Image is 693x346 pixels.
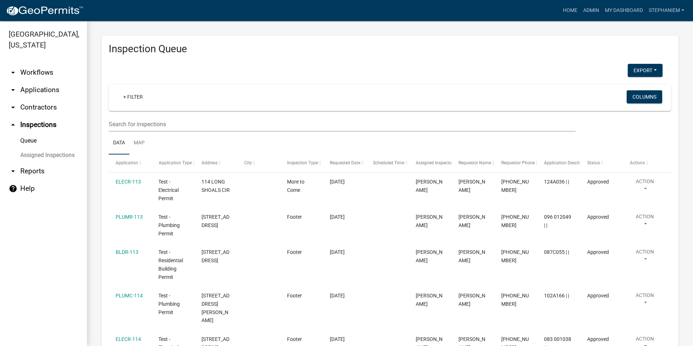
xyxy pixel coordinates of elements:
span: Jay Johnston [416,249,443,263]
a: PLUMR-113 [116,214,143,220]
span: Approved [587,179,609,185]
button: Columns [627,90,662,103]
span: Approved [587,293,609,298]
datatable-header-cell: Application [109,155,152,172]
i: arrow_drop_down [9,103,17,112]
span: Requestor Name [458,160,491,165]
a: Home [560,4,580,17]
button: Action [630,178,660,196]
datatable-header-cell: City [237,155,280,172]
button: Action [630,292,660,310]
a: PLUMC-114 [116,293,143,298]
span: City [244,160,252,165]
a: ELECR-113 [116,179,141,185]
a: ELECR-114 [116,336,141,342]
span: 01/05/2022 [330,214,345,220]
span: 01/06/2022 [330,249,345,255]
span: Application Type [158,160,191,165]
span: Application Description [544,160,590,165]
datatable-header-cell: Application Description [537,155,580,172]
span: Address [202,160,217,165]
span: 124A036 | | [544,179,569,185]
span: Test - Plumbing Permit [158,293,180,315]
span: Test - Plumbing Permit [158,214,180,236]
span: Scheduled Time [373,160,404,165]
span: Approved [587,336,609,342]
span: 087C055 | | [544,249,569,255]
i: arrow_drop_down [9,68,17,77]
span: 01/05/2022 [330,179,345,185]
span: Inspection Type [287,160,318,165]
span: 195 ALEXANDER LAKES DR [202,214,229,228]
datatable-header-cell: Requested Date [323,155,366,172]
datatable-header-cell: Inspection Type [280,155,323,172]
span: 706-485-2776 [501,179,529,193]
span: Application [116,160,138,165]
button: Action [630,213,660,231]
a: Admin [580,4,602,17]
span: Jay Johnston [416,214,443,228]
datatable-header-cell: Requestor Phone [494,155,537,172]
a: My Dashboard [602,4,646,17]
span: Footer [287,249,302,255]
a: BLDR-113 [116,249,138,255]
span: 706-485-2776 [501,293,529,307]
span: Assigned Inspector [416,160,453,165]
span: 114 LONG SHOALS CIR [202,179,230,193]
span: More to Come [287,179,304,193]
span: Angela Waldroup [458,249,485,263]
span: 706-485-2776 [501,214,529,228]
span: Casey Mason [416,179,443,193]
datatable-header-cell: Assigned Inspector [409,155,452,172]
span: Actions [630,160,645,165]
datatable-header-cell: Scheduled Time [366,155,408,172]
span: Angela Waldroup [458,214,485,228]
a: Data [109,132,129,155]
datatable-header-cell: Application Type [152,155,194,172]
span: Approved [587,214,609,220]
span: Test - Residential Building Permit [158,249,183,280]
datatable-header-cell: Address [194,155,237,172]
button: Action [630,248,660,266]
datatable-header-cell: Actions [623,155,666,172]
span: Angela Waldroup [458,293,485,307]
i: arrow_drop_up [9,120,17,129]
span: Jay Johnston [416,293,443,307]
i: help [9,184,17,193]
span: 161 SAMMONS PKWY [202,293,229,323]
a: + Filter [117,90,149,103]
span: 102A166 | | [544,293,569,298]
span: 096 012049 | | [544,214,571,228]
i: arrow_drop_down [9,86,17,94]
span: Test - Electrical Permit [158,179,179,201]
a: StephanieM [646,4,687,17]
span: Kenteria Williams [458,179,485,193]
span: Footer [287,293,302,298]
datatable-header-cell: Requestor Name [452,155,494,172]
datatable-header-cell: Status [580,155,623,172]
span: 01/07/2022 [330,293,345,298]
span: 01/07/2022 [330,336,345,342]
i: arrow_drop_down [9,167,17,176]
span: 115 S CAY DR [202,249,229,263]
button: Export [628,64,663,77]
span: Footer [287,214,302,220]
span: Requested Date [330,160,360,165]
h3: Inspection Queue [109,43,671,55]
span: Approved [587,249,609,255]
a: Map [129,132,149,155]
span: Requestor Phone [501,160,535,165]
span: 706-485-2776 [501,249,529,263]
span: Status [587,160,600,165]
span: Footer [287,336,302,342]
input: Search for inspections [109,117,576,132]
